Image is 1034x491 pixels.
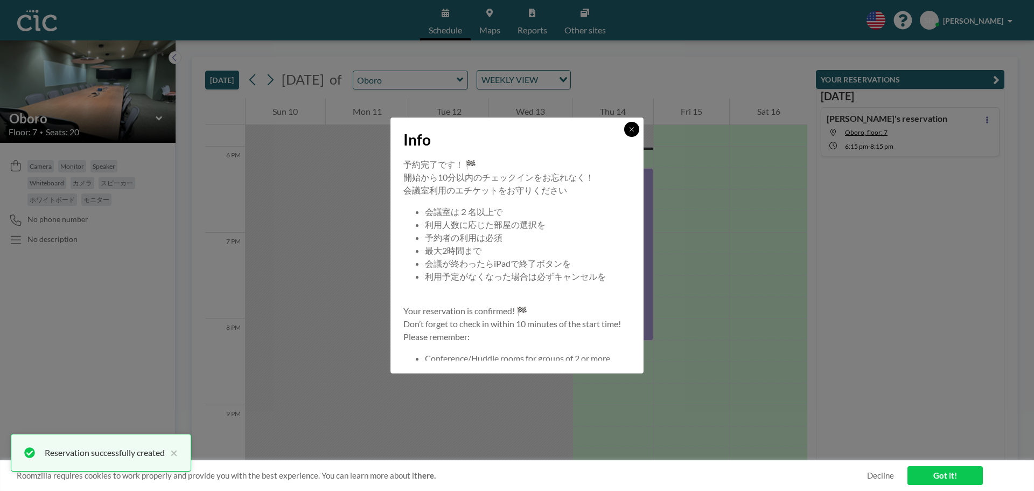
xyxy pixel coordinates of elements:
[425,219,546,230] span: 利用人数に応じた部屋の選択を
[17,471,867,481] span: Roomzilla requires cookies to work properly and provide you with the best experience. You can lea...
[403,159,476,169] span: 予約完了です！ 🏁
[403,185,567,195] span: 会議室利用のエチケットをお守りください
[403,319,621,329] span: Don’t forget to check in within 10 minutes of the start time!
[425,258,571,268] span: 会議が終わったらiPadで終了ボタンを
[45,446,165,459] div: Reservation successfully created
[425,271,606,281] span: 利用予定がなくなった場合は必ずキャンセルを
[165,446,178,459] button: close
[425,206,502,217] span: 会議室は２名以上で
[403,172,594,182] span: 開始から10分以内のチェックインをお忘れなく！
[403,331,470,342] span: Please remember:
[425,232,502,243] span: 予約者の利用は必須
[417,471,436,480] a: here.
[867,471,894,481] a: Decline
[907,466,983,485] a: Got it!
[403,306,527,316] span: Your reservation is confirmed! 🏁
[425,353,610,363] span: Conference/Huddle rooms for groups of 2 or more
[425,245,481,255] span: 最大2時間まで
[403,130,431,149] span: Info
